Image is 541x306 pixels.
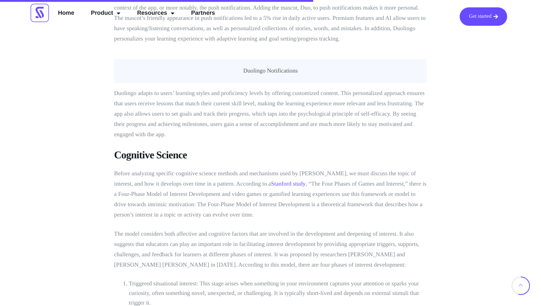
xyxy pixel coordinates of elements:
[114,149,427,162] h3: Cognitive Science
[469,14,491,19] span: Get started
[114,229,427,270] p: The model considers both affective and cognitive factors that are involved in the development and...
[131,7,180,19] a: Resources
[185,7,220,19] a: Partners
[53,7,221,19] nav: Menu
[114,59,427,83] figcaption: Duolingo Notifications
[114,169,427,220] p: Before analyzing specific cognitive science methods and mechanisms used by [PERSON_NAME], we must...
[114,88,427,140] p: Duolingo adapts to users’ learning styles and proficiency levels by offering customized content. ...
[460,7,507,26] a: Get started
[31,4,49,22] img: Scrimmage Square Icon Logo
[85,7,126,19] a: Product
[53,7,80,19] a: Home
[271,181,306,187] a: Stanford study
